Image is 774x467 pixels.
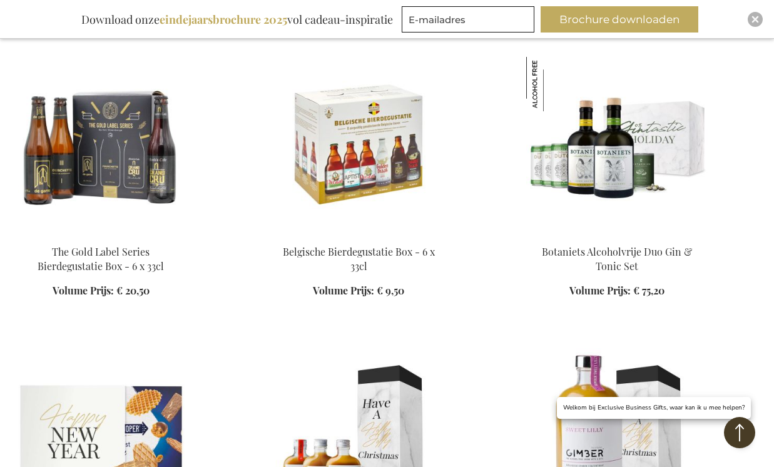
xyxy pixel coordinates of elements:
input: E-mailadres [402,6,534,33]
img: Tasting Set Belgian Beers [268,57,449,232]
a: Tasting Set Belgian Beers [268,229,449,241]
a: The Gold Label Series Bierdegustatie Box - 6 x 33cl [38,245,164,273]
b: eindejaarsbrochure 2025 [160,12,287,27]
a: Botaniets Alcoholvrije Duo Gin & Tonic Set [542,245,692,273]
img: Botaniets non-alcoholic Duo Gin & Tonic Set [526,57,708,232]
a: Volume Prijs: € 9,50 [313,284,404,298]
button: Brochure downloaden [541,6,698,33]
a: Volume Prijs: € 20,50 [53,284,150,298]
div: Close [748,12,763,27]
img: Botaniets Alcoholvrije Duo Gin & Tonic Set [526,57,581,111]
img: Close [751,16,759,23]
img: The Gold Label Series Beer Tasting Set [10,57,191,232]
div: Download onze vol cadeau-inspiratie [76,6,399,33]
form: marketing offers and promotions [402,6,538,36]
a: Belgische Bierdegustatie Box - 6 x 33cl [283,245,435,273]
span: € 9,50 [377,284,404,297]
span: Volume Prijs: [53,284,114,297]
span: € 20,50 [116,284,150,297]
span: € 75,20 [633,284,665,297]
a: Botaniets non-alcoholic Duo Gin & Tonic Set Botaniets Alcoholvrije Duo Gin & Tonic Set [526,229,708,241]
a: Volume Prijs: € 75,20 [569,284,665,298]
span: Volume Prijs: [313,284,374,297]
span: Volume Prijs: [569,284,631,297]
a: The Gold Label Series Beer Tasting Set [10,229,191,241]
